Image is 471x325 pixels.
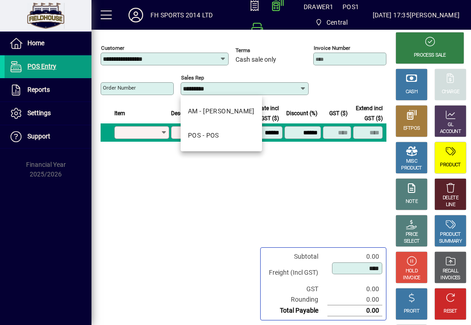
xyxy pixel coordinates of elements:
[444,308,457,315] div: RESET
[264,305,327,316] td: Total Payable
[311,14,352,31] span: Central
[314,45,350,51] mat-label: Invoice number
[406,198,417,205] div: NOTE
[27,86,50,93] span: Reports
[235,48,290,53] span: Terms
[327,305,382,316] td: 0.00
[5,125,91,148] a: Support
[440,231,460,238] div: PRODUCT
[235,56,276,64] span: Cash sale only
[5,32,91,55] a: Home
[403,125,420,132] div: EFTPOS
[404,238,420,245] div: SELECT
[181,75,204,81] mat-label: Sales rep
[264,284,327,294] td: GST
[443,268,459,275] div: RECALL
[440,275,460,282] div: INVOICES
[264,294,327,305] td: Rounding
[327,251,382,262] td: 0.00
[5,102,91,125] a: Settings
[440,162,460,169] div: PRODUCT
[27,109,51,117] span: Settings
[264,262,327,284] td: Freight (Incl GST)
[446,202,455,208] div: LINE
[329,108,348,118] span: GST ($)
[406,231,418,238] div: PRICE
[327,294,382,305] td: 0.00
[403,275,420,282] div: INVOICE
[188,131,219,140] div: POS - POS
[27,63,56,70] span: POS Entry
[440,128,461,135] div: ACCOUNT
[414,52,446,59] div: PROCESS SALE
[404,308,419,315] div: PROFIT
[150,8,213,22] div: FH SPORTS 2014 LTD
[410,8,460,22] div: [PERSON_NAME]
[401,165,422,172] div: PRODUCT
[5,79,91,101] a: Reports
[442,89,460,96] div: CHARGE
[264,251,327,262] td: Subtotal
[439,238,462,245] div: SUMMARY
[101,45,124,51] mat-label: Customer
[448,122,454,128] div: GL
[114,108,125,118] span: Item
[254,103,279,123] span: Rate incl GST ($)
[443,195,458,202] div: DELETE
[286,108,317,118] span: Discount (%)
[121,7,150,23] button: Profile
[406,158,417,165] div: MISC
[373,8,410,22] span: [DATE] 17:35
[406,268,417,275] div: HOLD
[171,108,199,118] span: Description
[326,15,348,30] span: Central
[181,99,262,123] mat-option: AM - Andrew Marck
[327,284,382,294] td: 0.00
[27,133,50,140] span: Support
[27,39,44,47] span: Home
[188,107,255,116] div: AM - [PERSON_NAME]
[353,103,383,123] span: Extend incl GST ($)
[181,123,262,148] mat-option: POS - POS
[103,85,136,91] mat-label: Order number
[406,89,417,96] div: CASH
